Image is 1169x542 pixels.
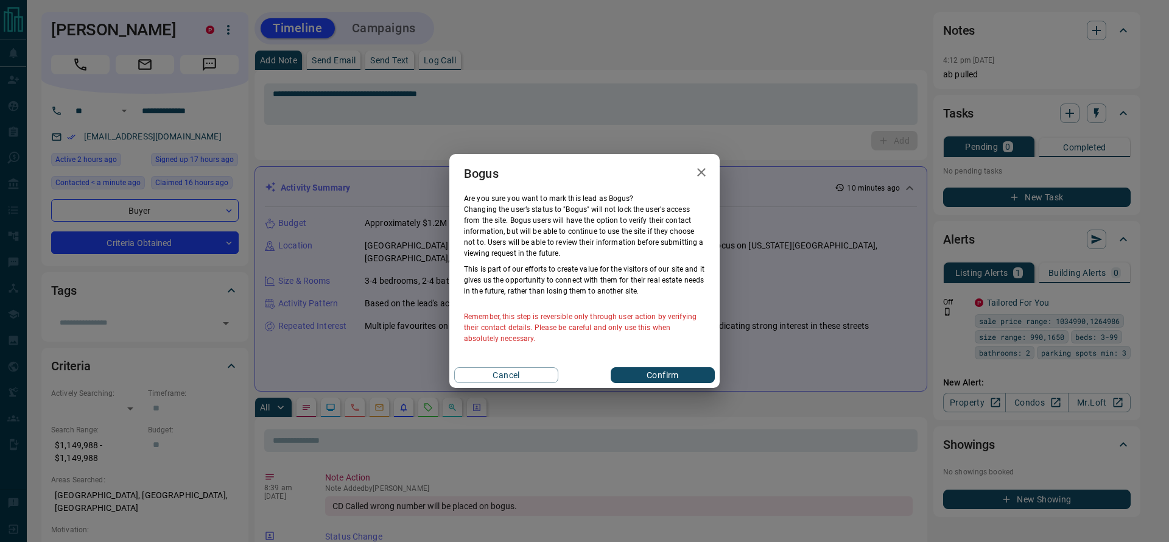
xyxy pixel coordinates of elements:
p: This is part of our efforts to create value for the visitors of our site and it gives us the oppo... [464,264,705,297]
h2: Bogus [449,154,513,193]
p: Remember, this step is reversible only through user action by verifying their contact details. Pl... [464,311,705,344]
p: Changing the user’s status to "Bogus" will not lock the user's access from the site. Bogus users ... [464,204,705,259]
button: Cancel [454,367,558,383]
button: Confirm [611,367,715,383]
p: Are you sure you want to mark this lead as Bogus ? [464,193,705,204]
